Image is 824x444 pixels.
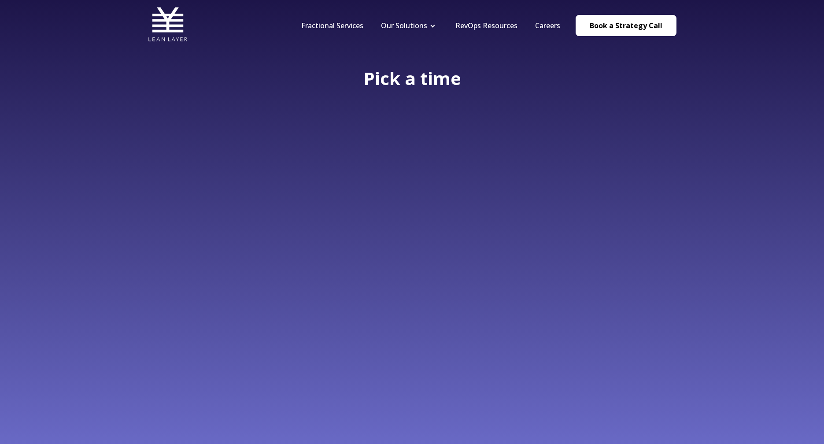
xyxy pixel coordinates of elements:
[576,15,676,36] a: Book a Strategy Call
[455,21,517,30] a: RevOps Resources
[363,66,461,90] span: Pick a time
[535,21,560,30] a: Careers
[148,4,188,44] img: Lean Layer Logo
[381,21,427,30] a: Our Solutions
[292,21,569,30] div: Navigation Menu
[301,21,363,30] a: Fractional Services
